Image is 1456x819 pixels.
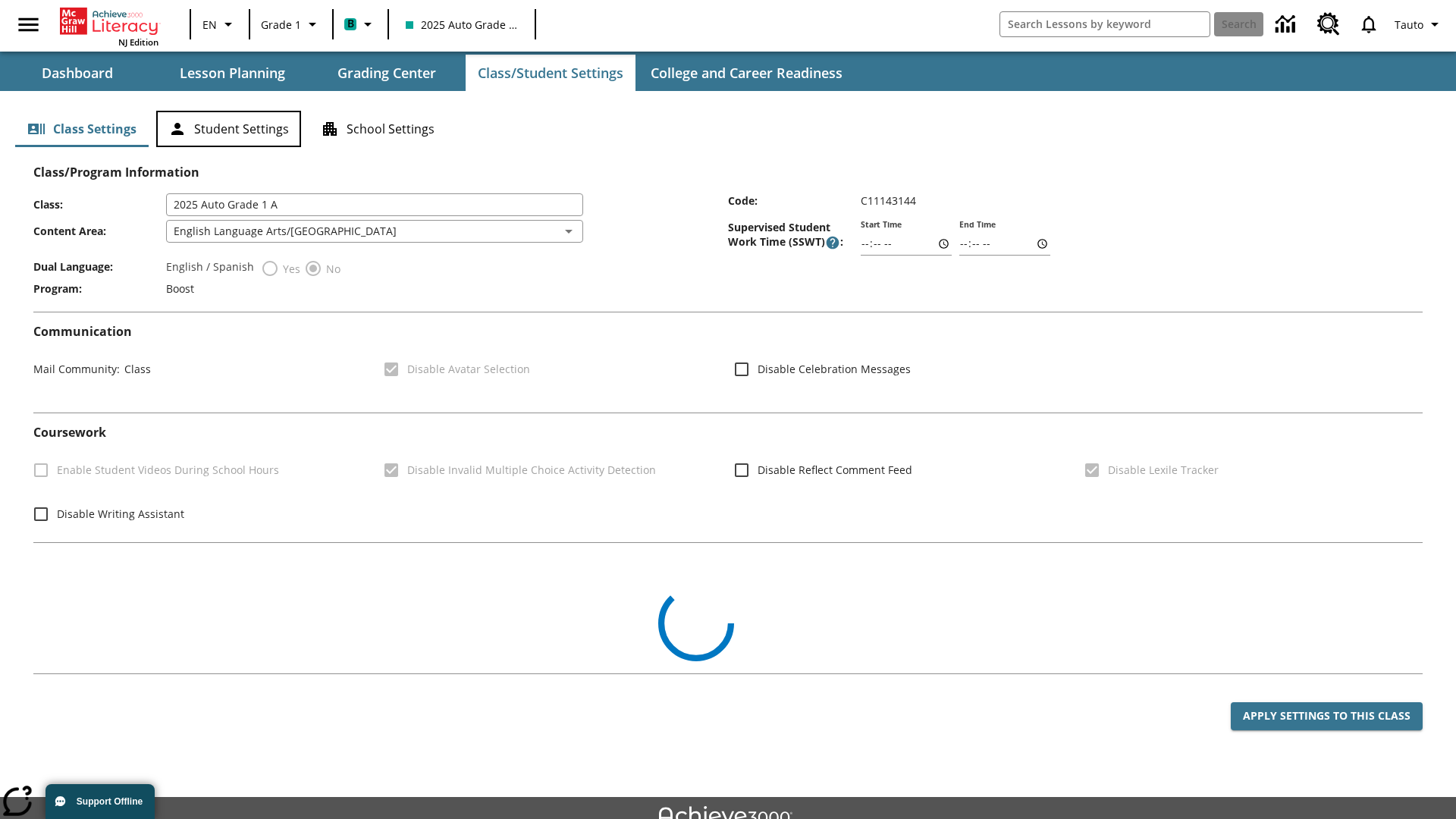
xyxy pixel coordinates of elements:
[255,11,328,38] button: Grade: Grade 1, Select a grade
[33,180,1423,300] div: Class/Program Information
[261,17,301,33] span: Grade 1
[728,193,861,208] span: Code :
[347,14,354,33] span: B
[322,261,340,277] span: No
[15,111,1441,147] div: Class/Student Settings
[338,11,383,38] button: Boost Class color is teal. Change class color
[33,259,166,274] span: Dual Language :
[166,281,194,296] span: Boost
[959,219,996,231] label: End Time
[33,165,1423,180] h2: Class/Program Information
[33,325,1423,339] h2: Communication
[1231,702,1423,730] button: Apply Settings to this Class
[861,219,902,231] label: Start Time
[2,55,153,91] button: Dashboard
[6,2,51,47] button: Open side menu
[118,36,158,48] span: NJ Edition
[120,362,151,376] span: Class
[60,6,158,36] a: Home
[406,17,518,33] span: 2025 Auto Grade 1 A
[33,325,1423,400] div: Communication
[57,506,184,522] span: Disable Writing Assistant
[15,111,149,147] button: Class Settings
[311,55,463,91] button: Grading Center
[309,111,447,147] button: School Settings
[407,462,656,478] span: Disable Invalid Multiple Choice Activity Detection
[33,555,1423,661] div: Class Collections
[728,220,861,250] span: Supervised Student Work Time (SSWT) :
[33,425,1423,529] div: Coursework
[156,55,308,91] button: Lesson Planning
[466,55,635,91] button: Class/Student Settings
[1266,4,1308,45] a: Data Center
[279,261,300,277] span: Yes
[825,235,840,250] button: Supervised Student Work Time is the timeframe when students can take LevelSet and when lessons ar...
[758,361,911,377] span: Disable Celebration Messages
[407,361,530,377] span: Disable Avatar Selection
[45,784,155,819] button: Support Offline
[33,224,166,238] span: Content Area :
[156,111,301,147] button: Student Settings
[196,11,244,38] button: Language: EN, Select a language
[60,5,158,48] div: Home
[166,220,583,243] div: English Language Arts/[GEOGRAPHIC_DATA]
[33,362,120,376] span: Mail Community :
[57,462,279,478] span: Enable Student Videos During School Hours
[166,193,583,216] input: Class
[1389,11,1450,38] button: Profile/Settings
[1108,462,1219,478] span: Disable Lexile Tracker
[33,281,166,296] span: Program :
[1000,12,1210,36] input: search field
[77,796,143,807] span: Support Offline
[202,17,217,33] span: EN
[33,197,166,212] span: Class :
[33,425,1423,440] h2: Course work
[1349,5,1389,44] a: Notifications
[861,193,916,208] span: C11143144
[1395,17,1423,33] span: Tauto
[166,259,254,278] label: English / Spanish
[1308,4,1349,45] a: Resource Center, Will open in new tab
[639,55,855,91] button: College and Career Readiness
[758,462,912,478] span: Disable Reflect Comment Feed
